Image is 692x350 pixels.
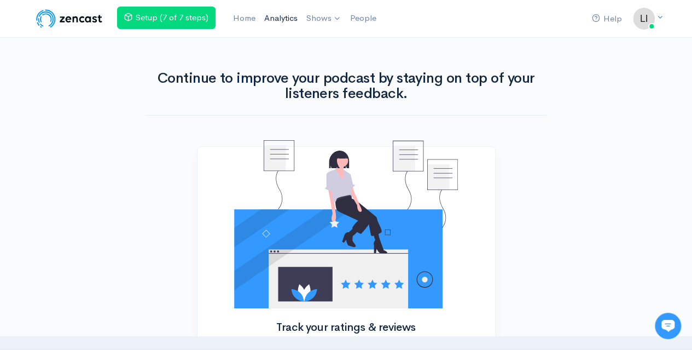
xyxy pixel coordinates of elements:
span: New conversation [71,152,131,160]
h2: Track your ratings & reviews [234,322,458,334]
img: ZenCast Logo [34,8,104,30]
button: New conversation [17,145,202,167]
img: No reviews yet [234,140,458,308]
h1: Hi 👋 [16,53,202,71]
a: Setup (7 of 7 steps) [117,7,216,29]
a: Analytics [260,7,302,30]
h2: Just let us know if you need anything and we'll be happy to help! 🙂 [16,73,202,125]
h1: Continue to improve your podcast by staying on top of your listeners feedback. [145,71,548,102]
p: Find an answer quickly [15,188,204,201]
iframe: gist-messenger-bubble-iframe [655,313,681,339]
input: Search articles [32,206,195,228]
img: ... [633,8,655,30]
a: People [346,7,381,30]
a: Shows [302,7,346,31]
a: Help [588,7,626,31]
a: Home [229,7,260,30]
